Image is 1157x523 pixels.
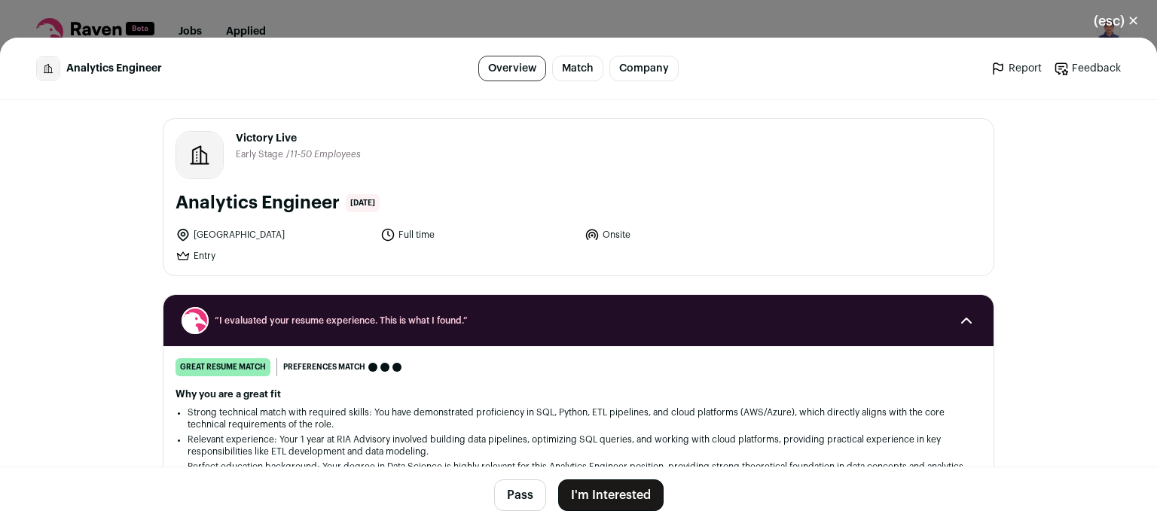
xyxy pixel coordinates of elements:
li: Relevant experience: Your 1 year at RIA Advisory involved building data pipelines, optimizing SQL... [188,433,969,458]
span: Victory Live [236,131,361,146]
h2: Why you are a great fit [176,388,981,400]
img: company-logo-placeholder-414d4e2ec0e2ddebbe968bf319fdfe5acfe0c9b87f798d344e800bc9a89632a0.png [176,132,223,178]
li: Strong technical match with required skills: You have demonstrated proficiency in SQL, Python, ET... [188,406,969,430]
span: “I evaluated your resume experience. This is what I found.” [215,315,942,327]
button: Pass [494,479,546,511]
a: Feedback [1054,61,1121,76]
span: [DATE] [346,194,380,212]
span: Analytics Engineer [66,61,162,76]
a: Company [609,56,679,81]
h1: Analytics Engineer [176,191,340,215]
li: Full time [380,227,576,242]
li: Onsite [585,227,780,242]
button: Close modal [1076,5,1157,38]
a: Overview [478,56,546,81]
a: Match [552,56,603,81]
div: great resume match [176,358,270,376]
li: Entry [176,248,371,263]
a: Report [991,61,1042,76]
img: company-logo-placeholder-414d4e2ec0e2ddebbe968bf319fdfe5acfe0c9b87f798d344e800bc9a89632a0.png [37,57,60,80]
li: [GEOGRAPHIC_DATA] [176,227,371,242]
span: Preferences match [283,360,365,375]
li: Early Stage [236,149,286,160]
li: / [286,149,361,160]
button: I'm Interested [558,479,664,511]
span: 11-50 Employees [290,150,361,159]
li: Perfect education background: Your degree in Data Science is highly relevant for this Analytics E... [188,461,969,473]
